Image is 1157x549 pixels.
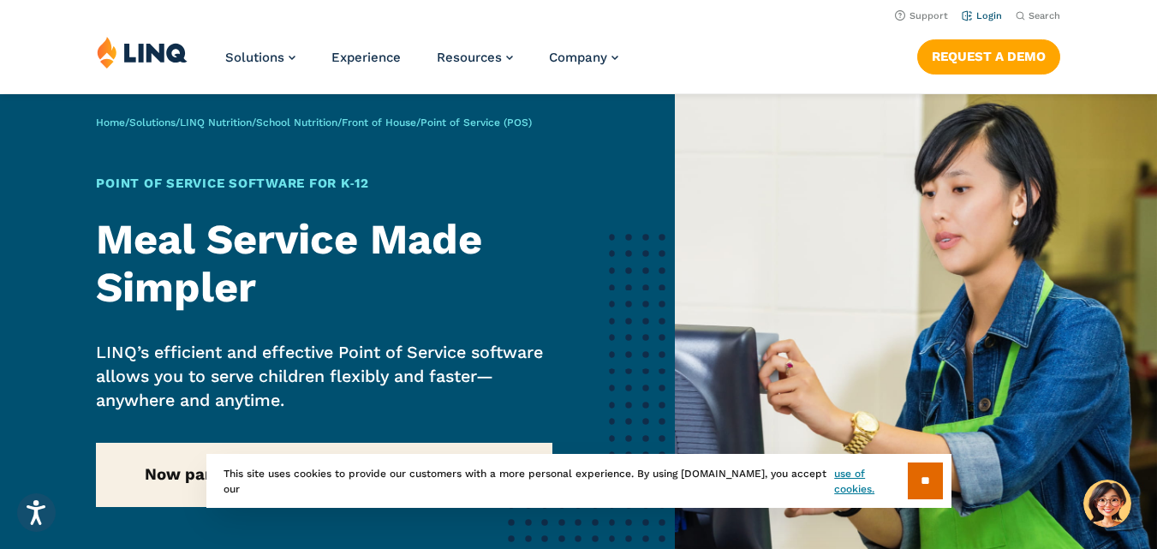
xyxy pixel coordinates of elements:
[437,50,502,65] span: Resources
[549,50,618,65] a: Company
[206,454,951,508] div: This site uses cookies to provide our customers with a more personal experience. By using [DOMAIN...
[225,50,295,65] a: Solutions
[342,116,416,128] a: Front of House
[917,39,1060,74] a: Request a Demo
[1029,10,1060,21] span: Search
[96,215,482,312] strong: Meal Service Made Simpler
[256,116,337,128] a: School Nutrition
[129,116,176,128] a: Solutions
[917,36,1060,74] nav: Button Navigation
[225,50,284,65] span: Solutions
[96,174,552,194] h1: Point of Service Software for K‑12
[1083,480,1131,528] button: Hello, have a question? Let’s chat.
[96,116,125,128] a: Home
[1016,9,1060,22] button: Open Search Bar
[331,50,401,65] a: Experience
[437,50,513,65] a: Resources
[420,116,532,128] span: Point of Service (POS)
[225,36,618,92] nav: Primary Navigation
[180,116,252,128] a: LINQ Nutrition
[97,36,188,69] img: LINQ | K‑12 Software
[962,10,1002,21] a: Login
[96,341,552,414] p: LINQ’s efficient and effective Point of Service software allows you to serve children flexibly an...
[549,50,607,65] span: Company
[895,10,948,21] a: Support
[145,465,504,484] strong: Now part of our new
[96,116,532,128] span: / / / / /
[834,466,907,497] a: use of cookies.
